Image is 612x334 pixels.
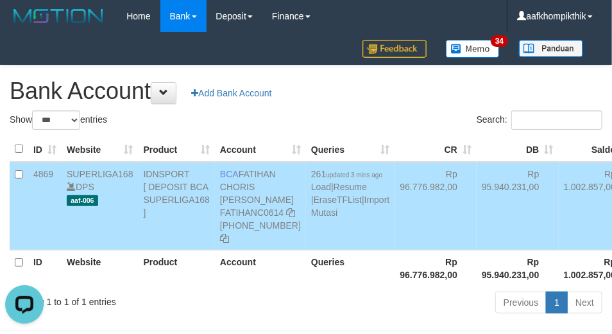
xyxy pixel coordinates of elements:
[477,250,559,286] th: Rp 95.940.231,00
[139,137,216,162] th: Product: activate to sort column ascending
[495,292,547,313] a: Previous
[215,137,306,162] th: Account: activate to sort column ascending
[567,292,602,313] a: Next
[311,195,389,218] a: Import Mutasi
[436,32,509,65] a: 34
[546,292,568,313] a: 1
[28,162,62,251] td: 4869
[220,207,284,218] a: FATIHANC0614
[62,137,139,162] th: Website: activate to sort column ascending
[10,110,107,130] label: Show entries
[28,250,62,286] th: ID
[311,169,382,179] span: 261
[395,137,477,162] th: CR: activate to sort column ascending
[326,171,382,179] span: updated 3 mins ago
[519,40,583,57] img: panduan.png
[477,110,602,130] label: Search:
[306,137,395,162] th: Queries: activate to sort column ascending
[139,250,216,286] th: Product
[395,250,477,286] th: Rp 96.776.982,00
[477,162,559,251] td: Rp 95.940.231,00
[5,5,44,44] button: Open LiveChat chat widget
[311,169,389,218] span: | | |
[28,137,62,162] th: ID: activate to sort column ascending
[67,169,133,179] a: SUPERLIGA168
[334,182,367,192] a: Resume
[62,162,139,251] td: DPS
[286,207,295,218] a: Copy FATIHANC0614 to clipboard
[183,82,280,104] a: Add Bank Account
[32,110,80,130] select: Showentries
[62,250,139,286] th: Website
[314,195,362,205] a: EraseTFList
[311,182,331,192] a: Load
[362,40,427,58] img: Feedback.jpg
[306,250,395,286] th: Queries
[446,40,500,58] img: Button%20Memo.svg
[10,6,107,26] img: MOTION_logo.png
[139,162,216,251] td: IDNSPORT [ DEPOSIT BCA SUPERLIGA168 ]
[511,110,602,130] input: Search:
[220,233,229,243] a: Copy 4062281727 to clipboard
[215,162,306,251] td: FATIHAN CHORIS [PERSON_NAME] [PHONE_NUMBER]
[215,250,306,286] th: Account
[10,290,246,308] div: Showing 1 to 1 of 1 entries
[67,195,98,206] span: aaf-006
[395,162,477,251] td: Rp 96.776.982,00
[10,78,602,104] h1: Bank Account
[220,169,239,179] span: BCA
[477,137,559,162] th: DB: activate to sort column ascending
[491,35,508,47] span: 34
